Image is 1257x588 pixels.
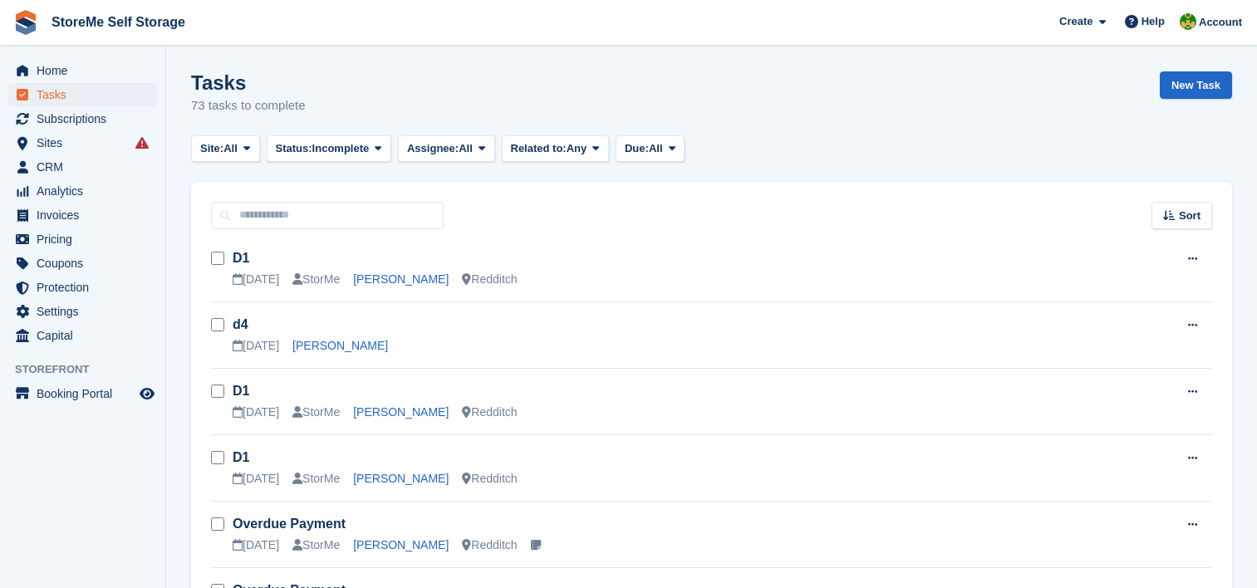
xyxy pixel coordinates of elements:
[1199,14,1242,31] span: Account
[8,324,157,347] a: menu
[292,271,340,288] div: StorMe
[8,252,157,275] a: menu
[292,537,340,554] div: StorMe
[37,276,136,299] span: Protection
[37,59,136,82] span: Home
[137,384,157,404] a: Preview store
[233,517,346,531] a: Overdue Payment
[292,470,340,488] div: StorMe
[191,96,306,115] p: 73 tasks to complete
[625,140,649,157] span: Due:
[37,300,136,323] span: Settings
[37,179,136,203] span: Analytics
[233,384,249,398] a: D1
[8,300,157,323] a: menu
[233,470,279,488] div: [DATE]
[462,537,517,554] div: Redditch
[8,179,157,203] a: menu
[459,140,473,157] span: All
[267,135,391,163] button: Status: Incomplete
[1059,13,1093,30] span: Create
[8,107,157,130] a: menu
[353,405,449,419] a: [PERSON_NAME]
[8,59,157,82] a: menu
[37,203,136,227] span: Invoices
[233,251,249,265] a: D1
[1179,208,1201,224] span: Sort
[37,83,136,106] span: Tasks
[398,135,495,163] button: Assignee: All
[462,470,517,488] div: Redditch
[37,324,136,347] span: Capital
[8,155,157,179] a: menu
[37,252,136,275] span: Coupons
[191,135,260,163] button: Site: All
[276,140,312,157] span: Status:
[353,472,449,485] a: [PERSON_NAME]
[233,271,279,288] div: [DATE]
[462,271,517,288] div: Redditch
[312,140,370,157] span: Incomplete
[1142,13,1165,30] span: Help
[8,131,157,154] a: menu
[567,140,587,157] span: Any
[8,203,157,227] a: menu
[8,228,157,251] a: menu
[292,339,388,352] a: [PERSON_NAME]
[45,8,192,36] a: StoreMe Self Storage
[292,404,340,421] div: StorMe
[462,404,517,421] div: Redditch
[616,135,685,163] button: Due: All
[233,450,249,464] a: D1
[233,537,279,554] div: [DATE]
[37,131,136,154] span: Sites
[37,382,136,405] span: Booking Portal
[1160,71,1232,99] a: New Task
[353,538,449,551] a: [PERSON_NAME]
[502,135,609,163] button: Related to: Any
[233,337,279,355] div: [DATE]
[233,404,279,421] div: [DATE]
[8,276,157,299] a: menu
[649,140,663,157] span: All
[233,317,248,331] a: d4
[37,107,136,130] span: Subscriptions
[8,382,157,405] a: menu
[1180,13,1196,30] img: StorMe
[353,272,449,286] a: [PERSON_NAME]
[37,228,136,251] span: Pricing
[13,10,38,35] img: stora-icon-8386f47178a22dfd0bd8f6a31ec36ba5ce8667c1dd55bd0f319d3a0aa187defe.svg
[407,140,459,157] span: Assignee:
[191,71,306,94] h1: Tasks
[135,136,149,149] i: Smart entry sync failures have occurred
[223,140,238,157] span: All
[37,155,136,179] span: CRM
[200,140,223,157] span: Site:
[15,361,165,378] span: Storefront
[511,140,567,157] span: Related to:
[8,83,157,106] a: menu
